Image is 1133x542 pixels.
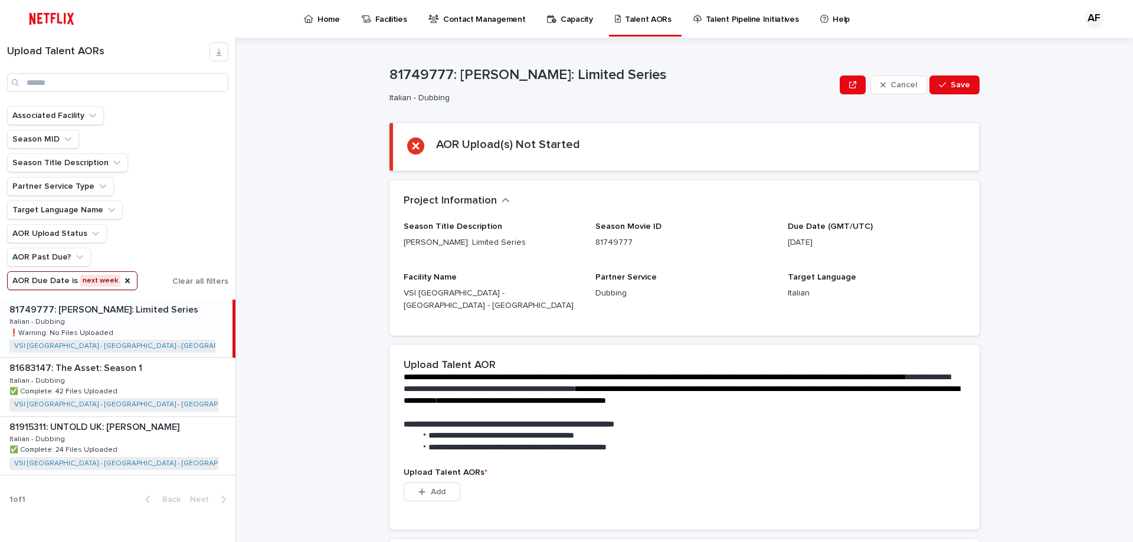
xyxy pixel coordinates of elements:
[7,45,209,58] h1: Upload Talent AORs
[890,81,917,89] span: Cancel
[788,287,965,300] p: Italian
[9,419,182,433] p: 81915311: UNTOLD UK: [PERSON_NAME]
[595,222,662,231] span: Season Movie ID
[595,287,773,300] p: Dubbing
[7,201,123,219] button: Target Language Name
[870,75,927,94] button: Cancel
[9,433,67,444] p: Italian - Dubbing
[404,195,510,208] button: Project Information
[190,495,216,504] span: Next
[404,482,460,501] button: Add
[7,177,114,196] button: Partner Service Type
[14,400,253,409] a: VSI [GEOGRAPHIC_DATA] - [GEOGRAPHIC_DATA] - [GEOGRAPHIC_DATA]
[595,236,773,249] p: 81749777
[9,316,67,326] p: Italian - Dubbing
[389,67,835,84] p: 81749777: [PERSON_NAME]: Limited Series
[7,224,107,243] button: AOR Upload Status
[7,106,104,125] button: Associated Facility
[389,93,830,103] p: Italian - Dubbing
[404,222,502,231] span: Season Title Description
[9,302,201,316] p: 81749777: [PERSON_NAME]: Limited Series
[951,81,970,89] span: Save
[7,153,128,172] button: Season Title Description
[14,459,253,468] a: VSI [GEOGRAPHIC_DATA] - [GEOGRAPHIC_DATA] - [GEOGRAPHIC_DATA]
[136,494,185,505] button: Back
[404,236,581,249] p: [PERSON_NAME]: Limited Series
[9,360,145,374] p: 81683147: The Asset: Season 1
[404,195,497,208] h2: Project Information
[431,488,446,496] span: Add
[24,7,80,31] img: ifQbXi3ZQGMSEF7WDB7W
[9,375,67,385] p: Italian - Dubbing
[788,236,965,249] p: [DATE]
[788,222,873,231] span: Due Date (GMT/UTC)
[595,273,657,281] span: Partner Service
[7,130,79,149] button: Season MID
[436,137,580,152] h2: AOR Upload(s) Not Started
[7,271,137,290] button: AOR Due Date
[404,273,457,281] span: Facility Name
[929,75,980,94] button: Save
[155,495,181,504] span: Back
[7,73,228,92] input: Search
[172,277,228,285] span: Clear all filters
[7,248,91,267] button: AOR Past Due?
[404,287,581,312] p: VSI [GEOGRAPHIC_DATA] - [GEOGRAPHIC_DATA] - [GEOGRAPHIC_DATA]
[168,272,228,290] button: Clear all filters
[404,359,496,372] h2: Upload Talent AOR
[788,273,856,281] span: Target Language
[9,327,116,337] p: ❗️Warning: No Files Uploaded
[1085,9,1103,28] div: AF
[9,444,120,454] p: ✅ Complete: 24 Files Uploaded
[14,342,253,350] a: VSI [GEOGRAPHIC_DATA] - [GEOGRAPHIC_DATA] - [GEOGRAPHIC_DATA]
[185,494,235,505] button: Next
[9,385,120,396] p: ✅ Complete: 42 Files Uploaded
[404,468,487,477] span: Upload Talent AORs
